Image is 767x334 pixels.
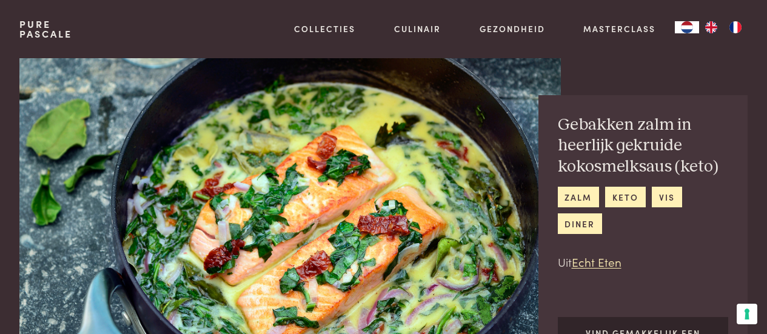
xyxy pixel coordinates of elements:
a: Collecties [294,22,355,35]
ul: Language list [699,21,748,33]
a: Culinair [394,22,441,35]
a: zalm [558,187,599,207]
p: Uit [558,253,729,271]
a: keto [605,187,645,207]
a: PurePascale [19,19,72,39]
a: Echt Eten [572,253,621,270]
div: Language [675,21,699,33]
h2: Gebakken zalm in heerlijk gekruide kokosmelksaus (keto) [558,115,729,178]
a: Gezondheid [480,22,545,35]
a: vis [652,187,682,207]
a: FR [723,21,748,33]
a: NL [675,21,699,33]
a: EN [699,21,723,33]
aside: Language selected: Nederlands [675,21,748,33]
a: Masterclass [583,22,655,35]
button: Uw voorkeuren voor toestemming voor trackingtechnologieën [737,304,757,324]
a: diner [558,213,602,233]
